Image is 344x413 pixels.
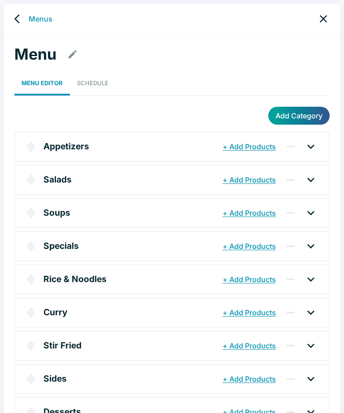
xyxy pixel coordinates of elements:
button: + Add Products [220,371,278,387]
button: + Add Products [220,238,278,254]
div: Appetizers+ Add Products [15,132,329,161]
h1: Menu [14,45,56,64]
div: Stir Fried+ Add Products [15,331,329,360]
img: drag-handle.svg [26,174,36,185]
p: Soups [43,206,70,219]
p: Curry [43,306,68,319]
div: Rice & Noodles+ Add Products [15,265,329,294]
p: Salads [43,173,72,186]
p: Specials [43,239,79,252]
a: close [314,9,333,29]
button: + Add Products [220,139,278,155]
img: drag-handle.svg [26,340,36,351]
a: Menus [29,13,52,24]
div: Specials+ Add Products [15,232,329,261]
p: Sides [43,372,67,385]
div: Soups+ Add Products [15,199,329,227]
div: Sides+ Add Products [15,365,329,393]
img: drag-handle.svg [26,141,36,152]
img: drag-handle.svg [26,274,36,285]
p: Appetizers [43,140,89,153]
a: back [11,10,29,28]
div: Curry+ Add Products [15,298,329,327]
button: Add Category [268,107,330,125]
a: Schedule [70,71,116,96]
button: + Add Products [220,205,278,221]
img: drag-handle.svg [26,374,36,384]
p: Stir Fried [43,339,82,352]
button: + Add Products [220,338,278,354]
img: drag-handle.svg [26,208,36,218]
div: Salads+ Add Products [15,165,329,194]
button: + Add Products [220,271,278,287]
a: Menu Editor [14,71,70,96]
button: + Add Products [220,304,278,321]
img: drag-handle.svg [26,241,36,252]
p: Rice & Noodles [43,273,107,286]
button: + Add Products [220,172,278,188]
img: drag-handle.svg [26,307,36,318]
